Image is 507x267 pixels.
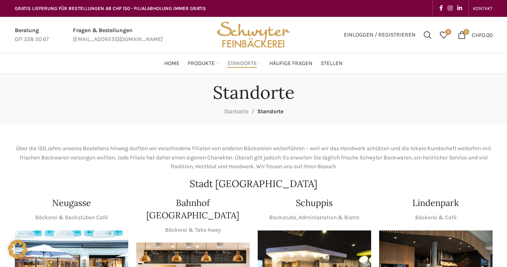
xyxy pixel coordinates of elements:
[224,108,248,115] a: Startseite
[165,226,221,234] p: Bäckerei & Take Away
[164,60,180,67] span: Home
[344,32,416,38] span: Einloggen / Registrieren
[472,31,482,38] span: CHF
[340,27,420,43] a: Einloggen / Registrieren
[415,213,457,222] p: Bäckerei & Café
[321,55,343,71] a: Stellen
[420,27,436,43] a: Suchen
[437,3,445,14] a: Facebook social link
[269,60,313,67] span: Häufige Fragen
[296,197,333,209] h4: Schuppis
[11,55,497,71] div: Main navigation
[52,197,91,209] h4: Neugasse
[472,31,493,38] bdi: 0.00
[188,55,219,71] a: Produkte
[15,26,49,44] a: Infobox link
[454,27,497,43] a: 0 CHF0.00
[214,31,293,38] a: Site logo
[35,213,108,222] p: Bäckerei & Backstuben Café
[227,60,257,67] span: Standorte
[73,26,163,44] a: Infobox link
[213,82,295,103] h1: Standorte
[227,55,261,71] a: Standorte
[321,60,343,67] span: Stellen
[455,3,465,14] a: Linkedin social link
[15,6,206,11] span: GRATIS LIEFERUNG FÜR BESTELLUNGEN AB CHF 150 - FILIALABHOLUNG IMMER GRATIS
[436,27,452,43] div: Meine Wunschliste
[15,179,493,189] h2: Stadt [GEOGRAPHIC_DATA]
[473,0,493,16] a: KONTAKT
[214,17,293,53] img: Bäckerei Schwyter
[269,213,360,222] p: Backstube, Administration & Bistro
[469,0,497,16] div: Secondary navigation
[15,144,493,171] p: Über die 120 Jahre unseres Bestehens hinweg durften wir verschiedene Filialen von anderen Bäckere...
[188,60,215,67] span: Produkte
[473,6,493,11] span: KONTAKT
[436,27,452,43] a: 0
[136,197,250,222] h4: Bahnhof [GEOGRAPHIC_DATA]
[164,55,180,71] a: Home
[257,108,283,115] span: Standorte
[445,29,451,35] span: 0
[445,3,455,14] a: Instagram social link
[463,29,469,35] span: 0
[412,197,459,209] h4: Lindenpark
[269,55,313,71] a: Häufige Fragen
